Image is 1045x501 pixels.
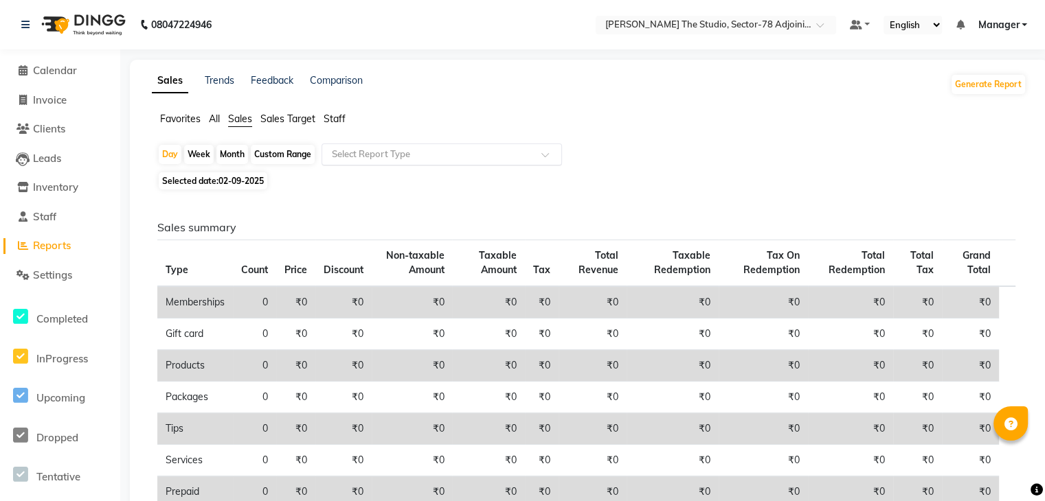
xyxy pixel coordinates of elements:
[627,382,719,413] td: ₹0
[3,63,117,79] a: Calendar
[942,445,999,476] td: ₹0
[157,445,233,476] td: Services
[233,350,276,382] td: 0
[310,74,363,86] a: Comparison
[452,318,524,350] td: ₹0
[978,18,1019,32] span: Manager
[233,413,276,445] td: 0
[205,74,234,86] a: Trends
[218,176,264,186] span: 02-09-2025
[276,318,315,350] td: ₹0
[3,93,117,108] a: Invoice
[719,286,808,318] td: ₹0
[315,445,372,476] td: ₹0
[719,382,808,413] td: ₹0
[159,172,267,189] span: Selected date:
[3,151,117,167] a: Leads
[559,318,627,350] td: ₹0
[719,318,808,350] td: ₹0
[533,264,550,276] span: Tax
[157,318,233,350] td: Gift card
[559,350,627,382] td: ₹0
[209,113,220,125] span: All
[719,445,808,476] td: ₹0
[910,249,934,276] span: Total Tax
[942,318,999,350] td: ₹0
[578,249,618,276] span: Total Revenue
[627,318,719,350] td: ₹0
[157,350,233,382] td: Products
[33,180,78,194] span: Inventory
[315,350,372,382] td: ₹0
[35,5,129,44] img: logo
[452,413,524,445] td: ₹0
[33,268,72,281] span: Settings
[241,264,268,276] span: Count
[36,352,88,365] span: InProgress
[893,350,943,382] td: ₹0
[36,431,78,444] span: Dropped
[808,413,893,445] td: ₹0
[151,5,212,44] b: 08047224946
[36,391,85,404] span: Upcoming
[808,445,893,476] td: ₹0
[3,238,117,254] a: Reports
[184,145,214,164] div: Week
[3,121,117,137] a: Clients
[157,413,233,445] td: Tips
[743,249,800,276] span: Tax On Redemption
[525,413,559,445] td: ₹0
[372,318,452,350] td: ₹0
[627,413,719,445] td: ₹0
[452,350,524,382] td: ₹0
[315,318,372,350] td: ₹0
[233,445,276,476] td: 0
[452,286,524,318] td: ₹0
[372,445,452,476] td: ₹0
[654,249,710,276] span: Taxable Redemption
[893,413,943,445] td: ₹0
[276,350,315,382] td: ₹0
[525,382,559,413] td: ₹0
[372,413,452,445] td: ₹0
[251,145,315,164] div: Custom Range
[33,122,65,135] span: Clients
[160,113,201,125] span: Favorites
[525,350,559,382] td: ₹0
[525,445,559,476] td: ₹0
[157,286,233,318] td: Memberships
[627,286,719,318] td: ₹0
[324,264,363,276] span: Discount
[479,249,517,276] span: Taxable Amount
[627,350,719,382] td: ₹0
[276,445,315,476] td: ₹0
[276,286,315,318] td: ₹0
[33,152,61,165] span: Leads
[36,312,88,325] span: Completed
[952,75,1025,94] button: Generate Report
[942,350,999,382] td: ₹0
[452,445,524,476] td: ₹0
[627,445,719,476] td: ₹0
[963,249,991,276] span: Grand Total
[719,413,808,445] td: ₹0
[233,318,276,350] td: 0
[719,350,808,382] td: ₹0
[216,145,248,164] div: Month
[284,264,307,276] span: Price
[33,93,67,106] span: Invoice
[452,382,524,413] td: ₹0
[3,180,117,196] a: Inventory
[372,350,452,382] td: ₹0
[157,221,1015,234] h6: Sales summary
[33,64,77,77] span: Calendar
[559,382,627,413] td: ₹0
[315,413,372,445] td: ₹0
[157,382,233,413] td: Packages
[559,286,627,318] td: ₹0
[33,210,56,223] span: Staff
[385,249,444,276] span: Non-taxable Amount
[315,382,372,413] td: ₹0
[3,209,117,225] a: Staff
[372,286,452,318] td: ₹0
